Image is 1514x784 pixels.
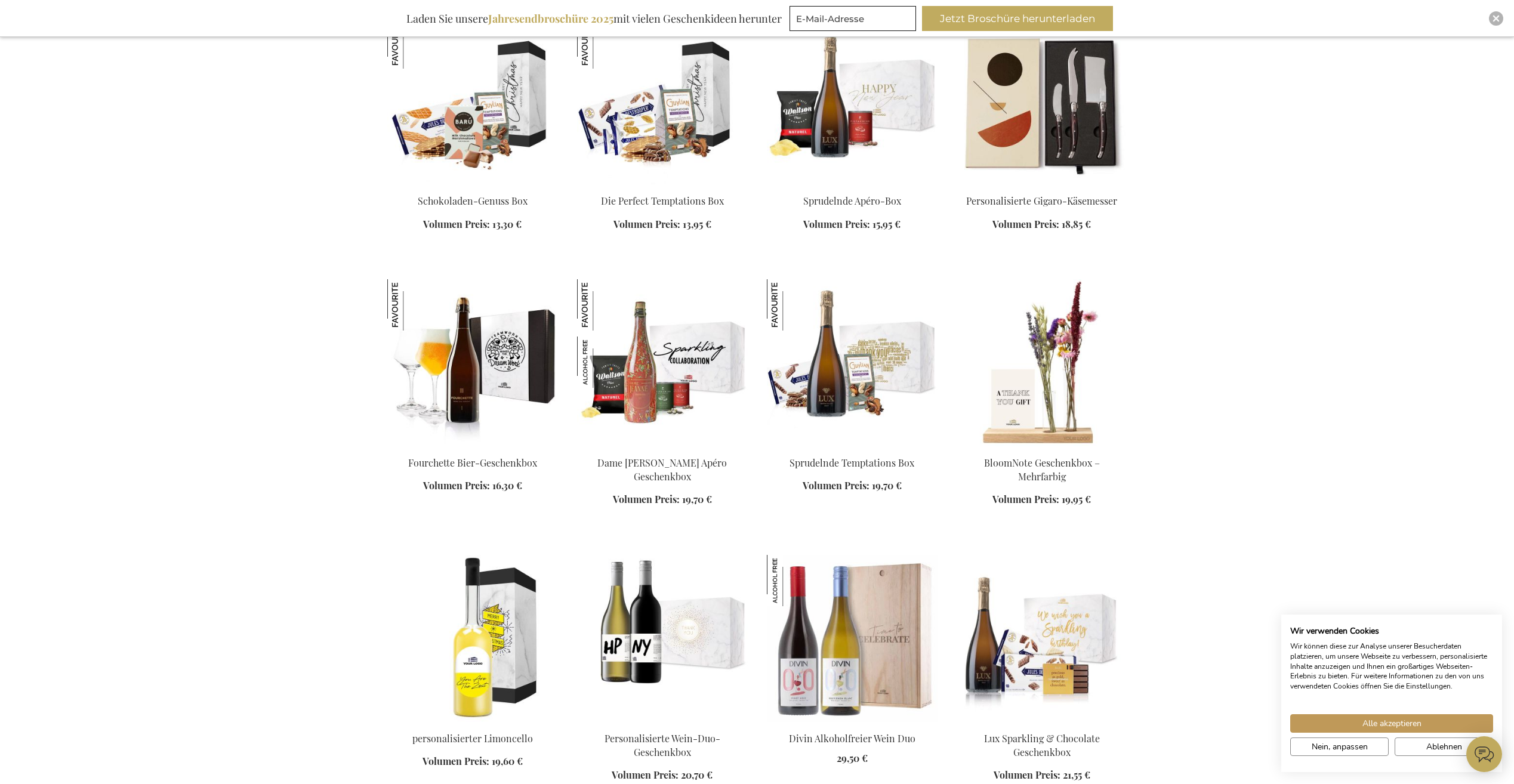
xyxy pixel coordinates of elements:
[387,279,558,446] img: Fourchette Beer Gift Box
[957,17,1127,184] img: Personalised Gigaro Cheese Knives
[577,555,748,722] img: Personalised Wine Duo Gift Box
[984,456,1100,483] a: BloomNote Geschenkbox – Mehrfarbig
[577,717,748,729] a: Personalised Wine Duo Gift Box
[957,442,1127,453] a: BloomNote Gift Box - Multicolor
[1426,740,1462,753] span: Ablehnen
[401,6,787,31] div: Laden Sie unsere mit vielen Geschenkideen herunter
[577,17,628,69] img: Die Perfect Temptations Box
[577,442,748,453] a: Dame Jeanne Biermocktail Apéro Geschenkbox Dame Jeanne Biermocktail Apéro Geschenkbox Dame Jeanne...
[613,493,712,507] a: Volumen Preis: 19,70 €
[613,218,680,230] span: Volumen Preis:
[492,479,522,492] span: 16,30 €
[423,755,489,767] span: Volumen Preis:
[767,555,818,606] img: Divin Alkoholfreier Wein Duo
[1290,714,1493,733] button: Akzeptieren Sie alle cookies
[412,732,533,745] a: personalisierter Limoncello
[767,17,938,184] img: Sparkling Apero Box
[682,493,712,505] span: 19,70 €
[577,279,628,331] img: Dame Jeanne Biermocktail Apéro Geschenkbox
[767,279,938,446] img: Sparkling Temptations Bpx
[992,493,1091,507] a: Volumen Preis: 19,95 €
[408,456,537,469] a: Fourchette Bier-Geschenkbox
[423,218,490,230] span: Volumen Preis:
[423,218,522,232] a: Volumen Preis: 13,30 €
[1466,736,1502,772] iframe: belco-activator-frame
[681,768,713,781] span: 20,70 €
[1062,218,1091,230] span: 18,85 €
[767,279,818,331] img: Sprudelnde Temptations Box
[957,279,1127,446] img: BloomNote Gift Box - Multicolor
[957,717,1127,729] a: Lux Sparkling & Chocolade gift box
[872,479,902,492] span: 19,70 €
[387,279,439,331] img: Fourchette Bier-Geschenkbox
[789,732,915,745] a: Divin Alkoholfreier Wein Duo
[577,17,748,184] img: The Perfect Temptations Box
[387,442,558,453] a: Fourchette Beer Gift Box Fourchette Bier-Geschenkbox
[922,6,1113,31] button: Jetzt Broschüre herunterladen
[1290,626,1493,637] h2: Wir verwenden Cookies
[957,180,1127,191] a: Personalised Gigaro Cheese Knives
[423,479,490,492] span: Volumen Preis:
[994,768,1060,781] span: Volumen Preis:
[1290,737,1389,756] button: cookie Einstellungen anpassen
[984,732,1100,758] a: Lux Sparkling & Chocolate Geschenkbox
[966,195,1117,207] a: Personalisierte Gigaro-Käsemesser
[423,479,522,493] a: Volumen Preis: 16,30 €
[994,768,1090,782] a: Volumen Preis: 21,55 €
[837,752,868,764] span: 29,50 €
[1362,717,1422,730] span: Alle akzeptieren
[872,218,901,230] span: 15,95 €
[803,195,901,207] a: Sprudelnde Apéro-Box
[957,555,1127,722] img: Lux Sparkling & Chocolade gift box
[613,218,711,232] a: Volumen Preis: 13,95 €
[767,717,938,729] a: Divin Non-Alcoholic Wine Duo Divin Alkoholfreier Wein Duo
[803,218,870,230] span: Volumen Preis:
[1063,768,1090,781] span: 21,55 €
[488,11,613,26] b: Jahresendbroschüre 2025
[790,456,914,469] a: Sprudelnde Temptations Box
[387,717,558,729] a: Personalized Limoncello
[492,755,523,767] span: 19,60 €
[803,218,901,232] a: Volumen Preis: 15,95 €
[387,17,558,184] img: Schokoladen-Genuss Box
[577,180,748,191] a: The Perfect Temptations Box Die Perfect Temptations Box
[387,555,558,722] img: Personalized Limoncello
[803,479,869,492] span: Volumen Preis:
[767,442,938,453] a: Sparkling Temptations Bpx Sprudelnde Temptations Box
[992,218,1059,230] span: Volumen Preis:
[612,768,713,782] a: Volumen Preis: 20,70 €
[387,17,439,69] img: Schokoladen-Genuss Box
[605,732,720,758] a: Personalisierte Wein-Duo-Geschenkbox
[612,768,679,781] span: Volumen Preis:
[577,337,628,388] img: Dame Jeanne Biermocktail Apéro Geschenkbox
[767,555,938,722] img: Divin Non-Alcoholic Wine Duo
[1312,740,1368,753] span: Nein, anpassen
[992,218,1091,232] a: Volumen Preis: 18,85 €
[601,195,724,207] a: Die Perfect Temptations Box
[1493,15,1500,22] img: Close
[577,279,748,446] img: Dame Jeanne Biermocktail Apéro Geschenkbox
[597,456,727,483] a: Dame [PERSON_NAME] Apéro Geschenkbox
[790,6,916,31] input: E-Mail-Adresse
[418,195,528,207] a: Schokoladen-Genuss Box
[1395,737,1493,756] button: Alle verweigern cookies
[992,493,1059,505] span: Volumen Preis:
[790,6,920,35] form: marketing offers and promotions
[423,755,523,768] a: Volumen Preis: 19,60 €
[1062,493,1091,505] span: 19,95 €
[1489,11,1503,26] div: Close
[387,180,558,191] a: Schokoladen-Genuss Box Schokoladen-Genuss Box
[613,493,680,505] span: Volumen Preis:
[1290,641,1493,692] p: Wir können diese zur Analyse unserer Besucherdaten platzieren, um unsere Webseite zu verbessern, ...
[803,479,902,493] a: Volumen Preis: 19,70 €
[683,218,711,230] span: 13,95 €
[492,218,522,230] span: 13,30 €
[767,180,938,191] a: Sparkling Apero Box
